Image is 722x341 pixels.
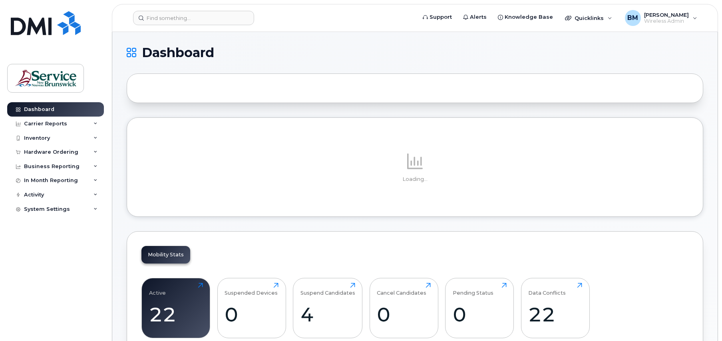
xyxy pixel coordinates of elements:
[453,283,493,296] div: Pending Status
[225,303,278,326] div: 0
[225,283,278,334] a: Suspended Devices0
[300,283,355,296] div: Suspend Candidates
[149,303,203,326] div: 22
[377,303,431,326] div: 0
[453,303,507,326] div: 0
[377,283,431,334] a: Cancel Candidates0
[225,283,278,296] div: Suspended Devices
[300,283,355,334] a: Suspend Candidates4
[377,283,426,296] div: Cancel Candidates
[528,303,582,326] div: 22
[141,176,688,183] p: Loading...
[528,283,582,334] a: Data Conflicts22
[528,283,566,296] div: Data Conflicts
[149,283,203,334] a: Active22
[453,283,507,334] a: Pending Status0
[142,47,214,59] span: Dashboard
[300,303,355,326] div: 4
[149,283,166,296] div: Active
